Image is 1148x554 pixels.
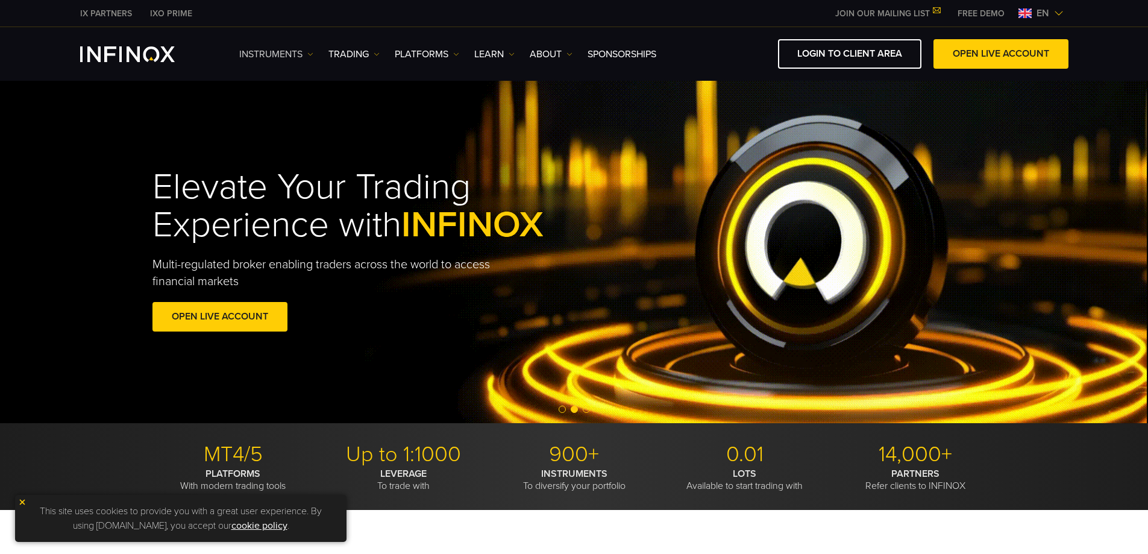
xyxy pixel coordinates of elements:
[401,203,544,247] span: INFINOX
[21,501,340,536] p: This site uses cookies to provide you with a great user experience. By using [DOMAIN_NAME], you a...
[835,468,996,492] p: Refer clients to INFINOX
[152,302,287,332] a: OPEN LIVE ACCOUNT
[231,520,287,532] a: cookie policy
[323,441,485,468] p: Up to 1:1000
[933,39,1068,69] a: OPEN LIVE ACCOUNT
[583,406,590,413] span: Go to slide 3
[826,8,949,19] a: JOIN OUR MAILING LIST
[664,468,826,492] p: Available to start trading with
[80,46,203,62] a: INFINOX Logo
[328,47,380,61] a: TRADING
[205,468,260,480] strong: PLATFORMS
[152,168,600,244] h1: Elevate Your Trading Experience with
[494,441,655,468] p: 900+
[380,468,427,480] strong: LEVERAGE
[239,47,313,61] a: Instruments
[18,498,27,506] img: yellow close icon
[141,7,201,20] a: INFINOX
[949,7,1014,20] a: INFINOX MENU
[541,468,607,480] strong: INSTRUMENTS
[323,468,485,492] p: To trade with
[835,441,996,468] p: 14,000+
[152,468,314,492] p: With modern trading tools
[588,47,656,61] a: SPONSORSHIPS
[494,468,655,492] p: To diversify your portfolio
[152,256,510,290] p: Multi-regulated broker enabling traders across the world to access financial markets
[664,441,826,468] p: 0.01
[1032,6,1054,20] span: en
[530,47,572,61] a: ABOUT
[571,406,578,413] span: Go to slide 2
[152,441,314,468] p: MT4/5
[733,468,756,480] strong: LOTS
[71,7,141,20] a: INFINOX
[778,39,921,69] a: LOGIN TO CLIENT AREA
[559,406,566,413] span: Go to slide 1
[395,47,459,61] a: PLATFORMS
[474,47,515,61] a: Learn
[891,468,939,480] strong: PARTNERS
